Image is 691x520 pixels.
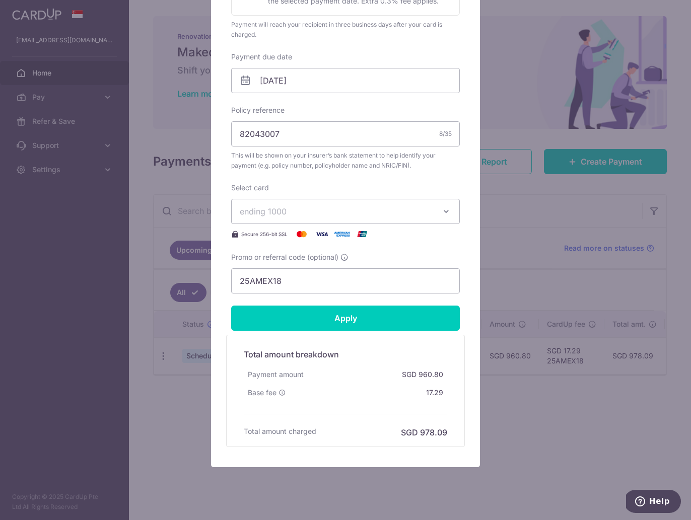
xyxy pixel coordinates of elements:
[626,490,681,515] iframe: Opens a widget where you can find more information
[231,252,338,262] span: Promo or referral code (optional)
[439,129,452,139] div: 8/35
[398,365,447,384] div: SGD 960.80
[352,228,372,240] img: UnionPay
[244,426,316,436] h6: Total amount charged
[231,68,460,93] input: DD / MM / YYYY
[332,228,352,240] img: American Express
[231,306,460,331] input: Apply
[312,228,332,240] img: Visa
[231,151,460,171] span: This will be shown on your insurer’s bank statement to help identify your payment (e.g. policy nu...
[231,20,460,40] div: Payment will reach your recipient in three business days after your card is charged.
[248,388,277,398] span: Base fee
[422,384,447,402] div: 17.29
[244,365,308,384] div: Payment amount
[231,183,269,193] label: Select card
[401,426,447,438] h6: SGD 978.09
[240,206,287,216] span: ending 1000
[231,199,460,224] button: ending 1000
[231,52,292,62] label: Payment due date
[292,228,312,240] img: Mastercard
[241,230,288,238] span: Secure 256-bit SSL
[244,348,447,360] h5: Total amount breakdown
[231,105,285,115] label: Policy reference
